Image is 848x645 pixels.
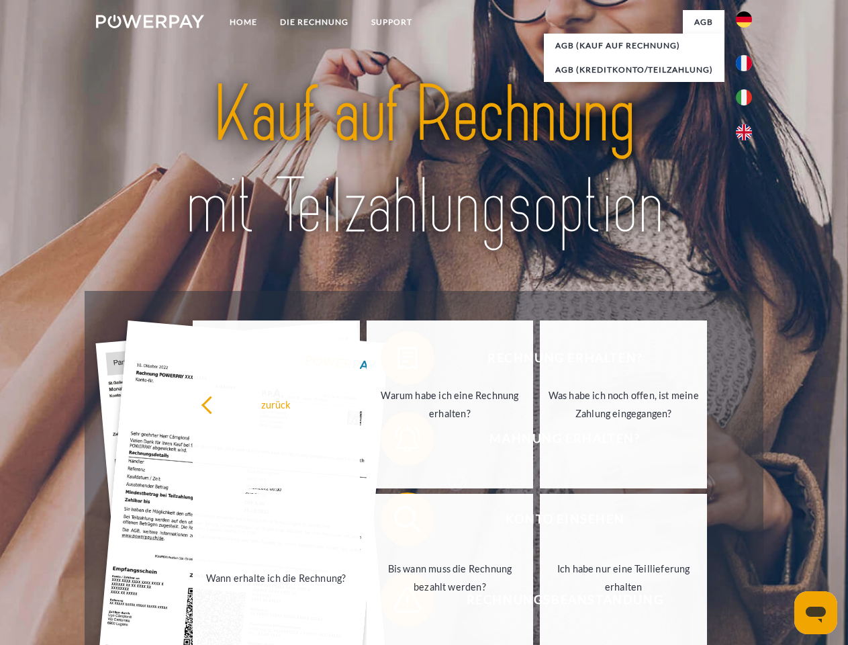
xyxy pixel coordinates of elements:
img: it [736,89,752,105]
a: agb [683,10,724,34]
div: Bis wann muss die Rechnung bezahlt werden? [375,560,526,596]
img: en [736,124,752,140]
a: DIE RECHNUNG [269,10,360,34]
div: Warum habe ich eine Rechnung erhalten? [375,386,526,423]
img: fr [736,55,752,71]
img: de [736,11,752,28]
div: Ich habe nur eine Teillieferung erhalten [548,560,699,596]
img: title-powerpay_de.svg [128,64,720,257]
div: Was habe ich noch offen, ist meine Zahlung eingegangen? [548,386,699,423]
img: logo-powerpay-white.svg [96,15,204,28]
a: Was habe ich noch offen, ist meine Zahlung eingegangen? [540,320,707,488]
a: AGB (Kreditkonto/Teilzahlung) [544,58,724,82]
div: zurück [201,395,352,413]
a: AGB (Kauf auf Rechnung) [544,34,724,58]
a: SUPPORT [360,10,424,34]
div: Wann erhalte ich die Rechnung? [201,568,352,587]
a: Home [218,10,269,34]
iframe: Schaltfläche zum Öffnen des Messaging-Fensters [794,591,837,634]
